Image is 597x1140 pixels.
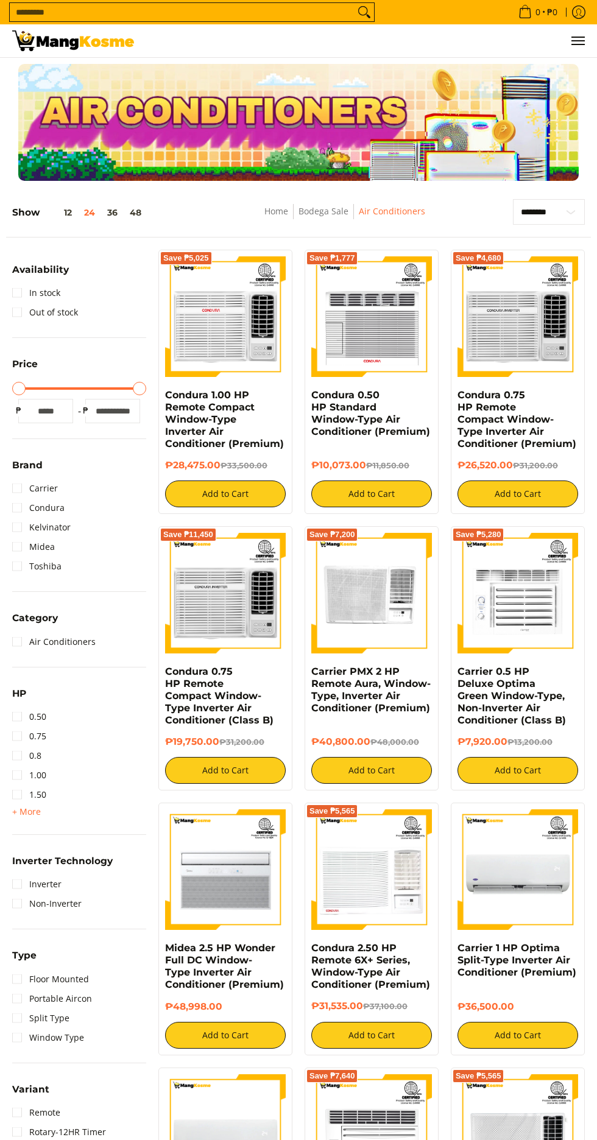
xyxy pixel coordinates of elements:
[366,461,409,470] del: ₱11,850.00
[79,404,91,417] span: ₱
[456,531,501,538] span: Save ₱5,280
[12,1085,49,1094] span: Variant
[12,969,89,989] a: Floor Mounted
[311,480,432,507] button: Add to Cart
[12,727,46,746] a: 0.75
[570,24,585,57] button: Menu
[298,205,348,217] a: Bodega Sale
[457,1001,578,1012] h6: ₱36,500.00
[457,459,578,471] h6: ₱26,520.00
[12,989,92,1008] a: Portable Aircon
[12,404,24,417] span: ₱
[12,804,41,819] summary: Open
[457,757,578,784] button: Add to Cart
[355,3,374,21] button: Search
[12,460,43,479] summary: Open
[12,707,46,727] a: 0.50
[309,531,355,538] span: Save ₱7,200
[165,1022,286,1049] button: Add to Cart
[146,24,585,57] nav: Main Menu
[457,480,578,507] button: Add to Cart
[457,666,566,726] a: Carrier 0.5 HP Deluxe Optima Green Window-Type, Non-Inverter Air Conditioner (Class B)
[311,533,432,653] img: Carrier PMX 2 HP Remote Aura, Window-Type, Inverter Air Conditioner (Premium)
[12,1085,49,1103] summary: Open
[163,531,213,538] span: Save ₱11,450
[309,807,355,815] span: Save ₱5,565
[12,206,147,218] h5: Show
[12,746,41,765] a: 0.8
[40,208,78,217] button: 12
[165,256,286,377] img: Condura 1.00 HP Remote Compact Window-Type Inverter Air Conditioner (Premium)
[309,1072,355,1080] span: Save ₱7,640
[219,737,264,747] del: ₱31,200.00
[363,1002,408,1011] del: ₱37,100.00
[311,736,432,748] h6: ₱40,800.00
[311,1000,432,1012] h6: ₱31,535.00
[311,942,430,990] a: Condura 2.50 HP Remote 6X+ Series, Window-Type Air Conditioner (Premium)
[12,689,26,698] span: HP
[12,1103,60,1122] a: Remote
[165,942,284,990] a: Midea 2.5 HP Wonder Full DC Window-Type Inverter Air Conditioner (Premium)
[12,951,37,960] span: Type
[12,265,69,274] span: Availability
[165,666,274,726] a: Condura 0.75 HP Remote Compact Window-Type Inverter Air Conditioner (Class B)
[311,1022,432,1049] button: Add to Cart
[12,265,69,283] summary: Open
[457,809,578,930] img: Carrier 1 HP Optima Split-Type Inverter Air Conditioner (Premium)
[12,537,55,557] a: Midea
[457,389,576,449] a: Condura 0.75 HP Remote Compact Window-Type Inverter Air Conditioner (Premium)
[12,1028,84,1047] a: Window Type
[12,807,41,817] span: + More
[12,498,65,518] a: Condura
[515,5,561,19] span: •
[457,942,576,978] a: Carrier 1 HP Optima Split-Type Inverter Air Conditioner (Premium)
[146,24,585,57] ul: Customer Navigation
[165,809,286,930] img: https://mangkosme.com/products/midea-wonder-2-5hp-window-type-inverter-aircon-premium
[12,951,37,969] summary: Open
[101,208,124,217] button: 36
[165,1001,286,1012] h6: ₱48,998.00
[12,785,46,804] a: 1.50
[124,208,147,217] button: 48
[12,874,62,894] a: Inverter
[165,459,286,471] h6: ₱28,475.00
[311,389,430,437] a: Condura 0.50 HP Standard Window-Type Air Conditioner (Premium)
[311,459,432,471] h6: ₱10,073.00
[12,359,38,378] summary: Open
[12,689,26,707] summary: Open
[12,613,58,632] summary: Open
[456,255,501,262] span: Save ₱4,680
[165,736,286,748] h6: ₱19,750.00
[12,557,62,576] a: Toshiba
[457,256,578,377] img: Condura 0.75 HP Remote Compact Window-Type Inverter Air Conditioner (Premium)
[545,8,559,16] span: ₱0
[12,856,113,874] summary: Open
[12,1008,69,1028] a: Split Type
[311,666,431,714] a: Carrier PMX 2 HP Remote Aura, Window-Type, Inverter Air Conditioner (Premium)
[12,856,113,865] span: Inverter Technology
[457,533,578,653] img: Carrier 0.5 HP Deluxe Optima Green Window-Type, Non-Inverter Air Conditioner (Class B)
[309,255,355,262] span: Save ₱1,777
[513,461,558,470] del: ₱31,200.00
[12,765,46,785] a: 1.00
[12,894,82,913] a: Non-Inverter
[311,757,432,784] button: Add to Cart
[12,283,60,303] a: In stock
[12,30,134,51] img: Bodega Sale Aircon l Mang Kosme: Home Appliances Warehouse Sale | Page 2
[457,1022,578,1049] button: Add to Cart
[457,736,578,748] h6: ₱7,920.00
[359,205,425,217] a: Air Conditioners
[264,205,288,217] a: Home
[12,632,96,652] a: Air Conditioners
[12,303,78,322] a: Out of stock
[165,389,284,449] a: Condura 1.00 HP Remote Compact Window-Type Inverter Air Conditioner (Premium)
[12,359,38,368] span: Price
[210,204,480,231] nav: Breadcrumbs
[456,1072,501,1080] span: Save ₱5,565
[311,256,432,377] img: condura-wrac-6s-premium-mang-kosme
[12,613,58,622] span: Category
[165,480,286,507] button: Add to Cart
[370,737,419,747] del: ₱48,000.00
[311,809,432,930] img: Condura 2.50 HP Remote 6X+ Series, Window-Type Air Conditioner (Premium)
